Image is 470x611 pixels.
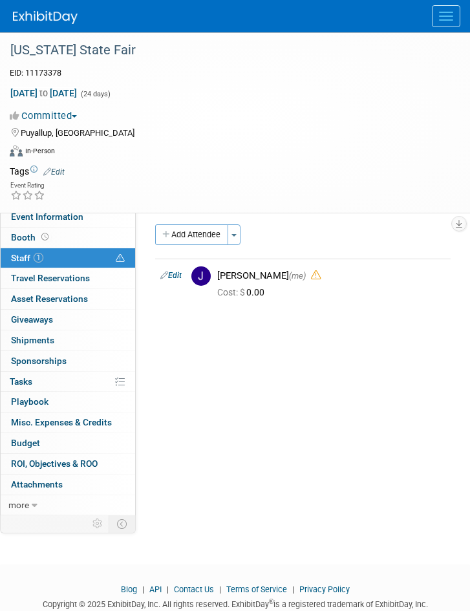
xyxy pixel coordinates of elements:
[43,167,65,177] a: Edit
[1,372,135,392] a: Tasks
[80,90,111,98] span: (24 days)
[269,598,273,605] sup: ®
[21,128,134,138] span: Puyallup, [GEOGRAPHIC_DATA]
[109,515,136,532] td: Toggle Event Tabs
[11,253,43,263] span: Staff
[10,145,23,156] img: Format-Inperson.png
[217,287,270,297] span: 0.00
[11,479,63,489] span: Attachments
[10,376,32,387] span: Tasks
[1,413,135,433] a: Misc. Expenses & Credits
[289,584,297,594] span: |
[10,68,61,78] span: Event ID: 11173378
[164,584,172,594] span: |
[10,144,444,163] div: Event Format
[311,270,321,280] i: Double-book Warning!
[191,266,211,286] img: J.jpg
[1,268,135,288] a: Travel Reservations
[6,39,444,62] div: [US_STATE] State Fair
[87,515,109,532] td: Personalize Event Tab Strip
[1,475,135,495] a: Attachments
[34,253,43,263] span: 1
[1,289,135,309] a: Asset Reservations
[10,109,82,123] button: Committed
[1,248,135,268] a: Staff1
[39,232,51,242] span: Booth not reserved yet
[216,584,224,594] span: |
[1,433,135,453] a: Budget
[8,500,29,510] span: more
[13,11,78,24] img: ExhibitDay
[1,207,135,227] a: Event Information
[11,417,112,427] span: Misc. Expenses & Credits
[121,584,137,594] a: Blog
[10,595,460,610] div: Copyright © 2025 ExhibitDay, Inc. All rights reserved. ExhibitDay is a registered trademark of Ex...
[1,495,135,515] a: more
[217,270,445,282] div: [PERSON_NAME]
[299,584,350,594] a: Privacy Policy
[1,310,135,330] a: Giveaways
[289,271,306,281] span: (me)
[10,182,45,189] div: Event Rating
[11,356,67,366] span: Sponsorships
[11,232,51,242] span: Booth
[1,351,135,371] a: Sponsorships
[116,253,125,264] span: Potential Scheduling Conflict -- at least one attendee is tagged in another overlapping event.
[11,294,88,304] span: Asset Reservations
[1,392,135,412] a: Playbook
[155,224,228,245] button: Add Attendee
[1,228,135,248] a: Booth
[11,396,48,407] span: Playbook
[226,584,287,594] a: Terms of Service
[11,273,90,283] span: Travel Reservations
[149,584,162,594] a: API
[160,271,182,280] a: Edit
[11,314,53,325] span: Giveaways
[1,330,135,350] a: Shipments
[10,165,65,178] td: Tags
[11,335,54,345] span: Shipments
[1,454,135,474] a: ROI, Objectives & ROO
[139,584,147,594] span: |
[217,287,246,297] span: Cost: $
[432,5,460,27] button: Menu
[10,87,78,99] span: [DATE] [DATE]
[37,88,50,98] span: to
[11,438,40,448] span: Budget
[174,584,214,594] a: Contact Us
[11,211,83,222] span: Event Information
[11,458,98,469] span: ROI, Objectives & ROO
[25,146,55,156] div: In-Person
